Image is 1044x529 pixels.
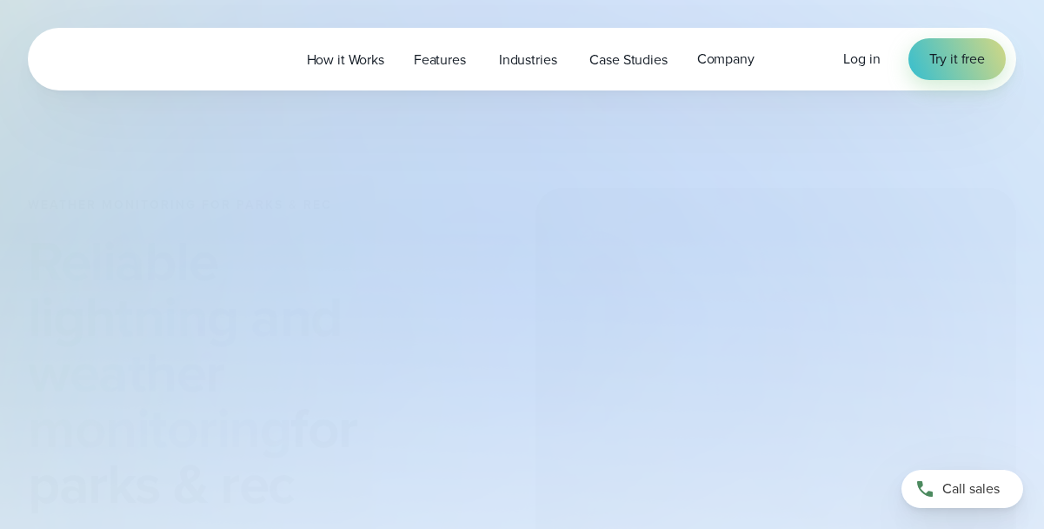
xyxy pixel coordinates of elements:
a: Log in [843,49,880,70]
span: Call sales [942,479,1000,499]
span: Industries [499,50,557,70]
span: Case Studies [589,50,667,70]
a: Call sales [901,470,1023,508]
a: Case Studies [575,42,682,77]
a: How it Works [292,42,399,77]
span: Features [414,50,466,70]
span: Log in [843,49,880,69]
a: Try it free [908,38,1006,80]
span: Try it free [929,49,985,70]
span: Company [697,49,755,70]
span: How it Works [307,50,384,70]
